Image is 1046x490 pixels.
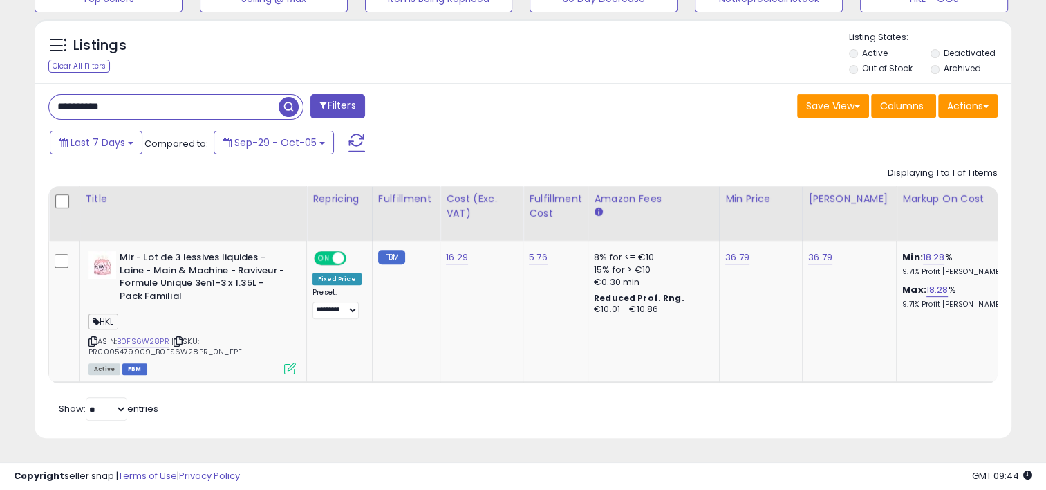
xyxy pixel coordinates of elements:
a: 36.79 [725,251,749,264]
span: | SKU: PR0005479909_B0FS6W28PR_0N_FPF [88,336,242,356]
div: Markup on Cost [902,192,1022,206]
label: Deactivated [944,47,996,59]
button: Actions [938,94,998,118]
b: Min: [902,251,923,264]
div: €10.01 - €10.86 [594,304,709,316]
span: Compared to: [144,137,208,150]
button: Save View [797,94,869,118]
span: Show: entries [59,402,158,415]
label: Active [862,47,888,59]
span: Sep-29 - Oct-05 [234,136,317,149]
a: 36.79 [808,251,832,264]
div: 8% for <= €10 [594,251,709,264]
div: Cost (Exc. VAT) [446,192,517,221]
span: ON [315,253,333,264]
label: Out of Stock [862,62,913,74]
div: Amazon Fees [594,192,713,206]
div: % [902,251,1017,277]
button: Filters [310,94,364,118]
div: 15% for > €10 [594,264,709,276]
b: Mir - Lot de 3 lessives liquides - Laine - Main & Machine - Raviveur - Formule Unique 3en1-3 x 1.... [120,251,288,306]
span: OFF [344,253,366,264]
button: Columns [871,94,936,118]
a: 18.28 [923,251,945,264]
a: B0FS6W28PR [117,336,169,347]
div: Fulfillment Cost [529,192,582,221]
span: HKL [88,314,118,329]
span: Last 7 Days [71,136,125,149]
th: The percentage added to the cost of goods (COGS) that forms the calculator for Min & Max prices. [897,186,1028,241]
p: 9.71% Profit [PERSON_NAME] [902,300,1017,309]
div: % [902,284,1017,309]
button: Sep-29 - Oct-05 [214,131,334,154]
div: ASIN: [88,251,296,373]
span: FBM [122,363,147,375]
b: Max: [902,283,926,296]
a: Terms of Use [118,469,177,482]
label: Archived [944,62,981,74]
div: [PERSON_NAME] [808,192,890,206]
a: Privacy Policy [179,469,240,482]
strong: Copyright [14,469,64,482]
div: Preset: [312,288,362,319]
div: €0.30 min [594,276,709,289]
p: Listing States: [849,31,1011,44]
span: 2025-10-13 09:44 GMT [972,469,1032,482]
img: 31Bj1W9TAQL._SL40_.jpg [88,251,116,279]
div: Fixed Price [312,273,362,285]
b: Reduced Prof. Rng. [594,292,684,304]
div: Title [85,192,301,206]
span: Columns [880,99,924,113]
a: 16.29 [446,251,468,264]
div: Fulfillment [378,192,434,206]
small: FBM [378,250,405,264]
div: seller snap | | [14,470,240,483]
div: Repricing [312,192,366,206]
button: Last 7 Days [50,131,142,154]
div: Clear All Filters [48,60,110,73]
div: Displaying 1 to 1 of 1 items [888,167,998,180]
h5: Listings [73,36,127,55]
small: Amazon Fees. [594,206,602,219]
div: Min Price [725,192,796,206]
a: 5.76 [529,251,548,264]
p: 9.71% Profit [PERSON_NAME] [902,267,1017,277]
a: 18.28 [926,283,949,297]
span: All listings currently available for purchase on Amazon [88,363,120,375]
